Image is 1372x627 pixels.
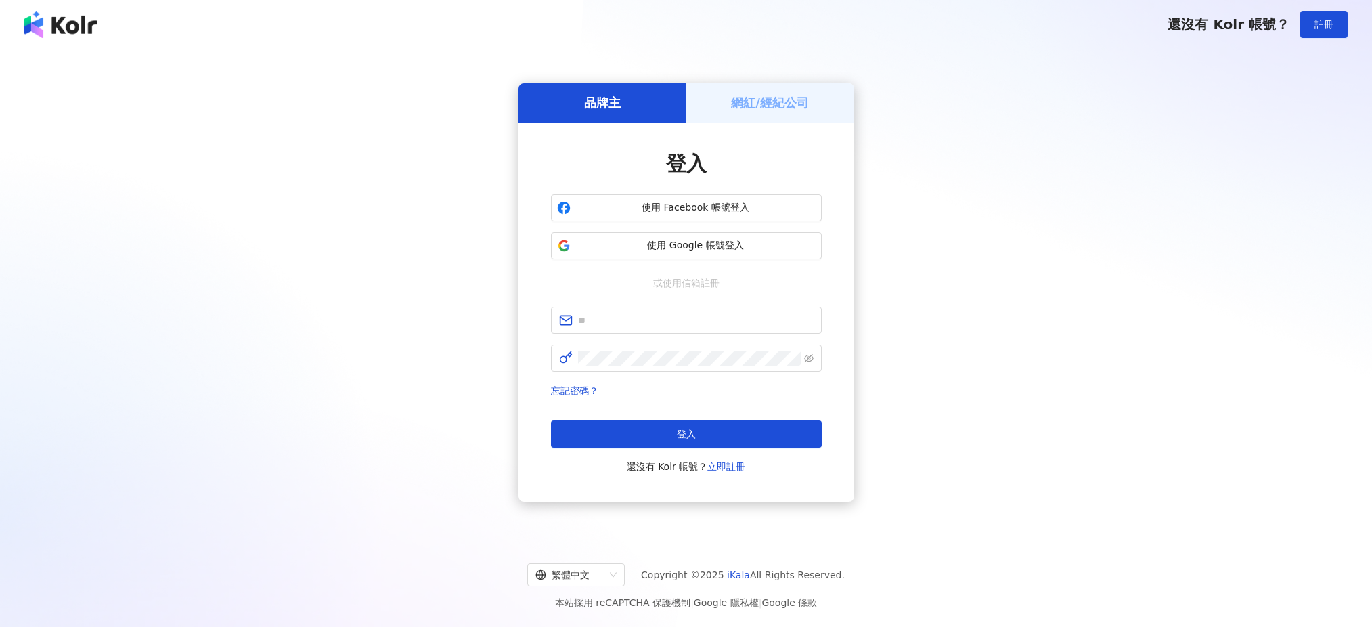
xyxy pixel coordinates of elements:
[761,597,817,608] a: Google 條款
[555,594,817,611] span: 本站採用 reCAPTCHA 保護機制
[666,152,707,175] span: 登入
[677,429,696,439] span: 登入
[1314,19,1333,30] span: 註冊
[727,569,750,580] a: iKala
[551,385,598,396] a: 忘記密碼？
[707,461,745,472] a: 立即註冊
[644,276,729,290] span: 或使用信箱註冊
[1168,16,1289,33] span: 還沒有 Kolr 帳號？
[804,353,814,363] span: eye-invisible
[627,458,746,475] span: 還沒有 Kolr 帳號？
[535,564,604,586] div: 繁體中文
[1300,11,1348,38] button: 註冊
[690,597,694,608] span: |
[576,201,816,215] span: 使用 Facebook 帳號登入
[584,94,621,111] h5: 品牌主
[641,567,845,583] span: Copyright © 2025 All Rights Reserved.
[24,11,97,38] img: logo
[759,597,762,608] span: |
[551,194,822,221] button: 使用 Facebook 帳號登入
[551,232,822,259] button: 使用 Google 帳號登入
[576,239,816,253] span: 使用 Google 帳號登入
[694,597,759,608] a: Google 隱私權
[551,420,822,448] button: 登入
[731,94,809,111] h5: 網紅/經紀公司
